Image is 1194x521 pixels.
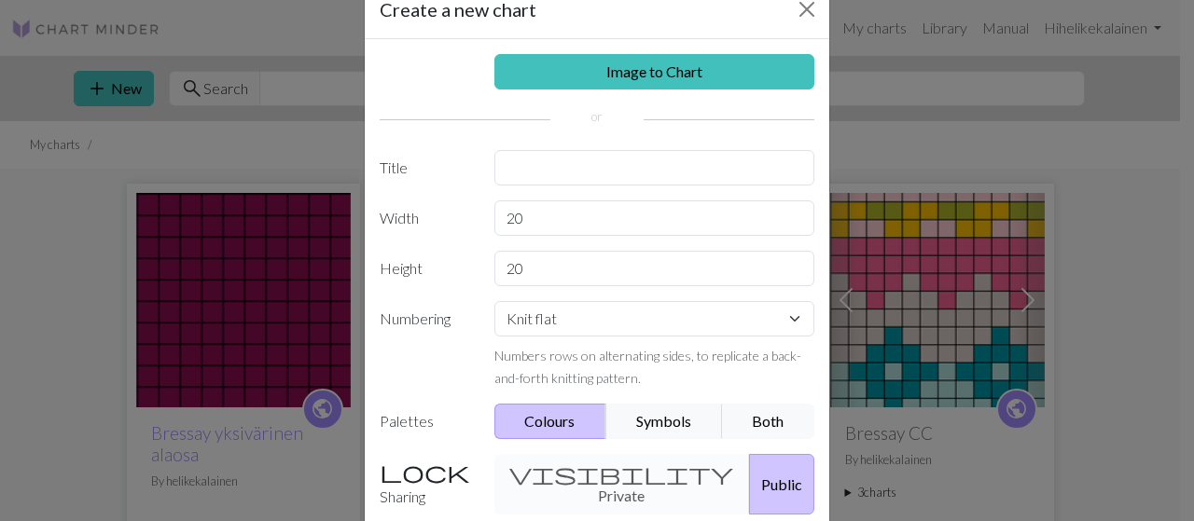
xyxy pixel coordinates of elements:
[605,404,723,439] button: Symbols
[494,404,607,439] button: Colours
[368,454,483,514] label: Sharing
[494,348,801,386] small: Numbers rows on alternating sides, to replicate a back-and-forth knitting pattern.
[722,404,815,439] button: Both
[494,54,815,89] a: Image to Chart
[368,404,483,439] label: Palettes
[368,150,483,185] label: Title
[368,301,483,389] label: Numbering
[368,200,483,236] label: Width
[749,454,814,514] button: Public
[368,251,483,286] label: Height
